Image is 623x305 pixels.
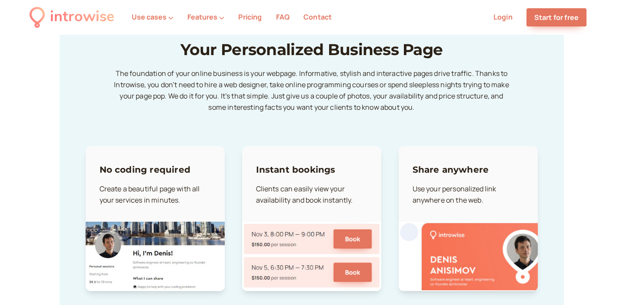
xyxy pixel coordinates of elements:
h3: Share anywhere [413,163,524,177]
a: Contact [303,12,332,22]
a: Start for free [526,8,586,26]
h3: No coding required [100,163,211,177]
a: Login [493,12,513,22]
button: Use cases [132,13,173,21]
div: Widget de chat [466,204,623,305]
p: Clients can easily view your availability and book instantly. [256,184,367,206]
h3: Instant bookings [256,163,367,177]
img: Booking slots [242,222,381,291]
a: introwise [30,5,114,29]
a: FAQ [276,12,290,22]
h2: Your Personalized Business Page [86,40,538,59]
img: Business page [86,222,225,291]
p: The foundation of your online business is your webpage. Informative, stylish and interactive page... [86,68,538,113]
button: Features [187,13,224,21]
a: Pricing [238,12,262,22]
div: introwise [50,5,114,29]
iframe: Chat Widget [466,204,623,305]
p: Create a beautiful page with all your services in minutes. [100,184,211,206]
img: Automatic meta image [399,222,538,290]
p: Use your personalized link anywhere on the web. [413,184,524,206]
